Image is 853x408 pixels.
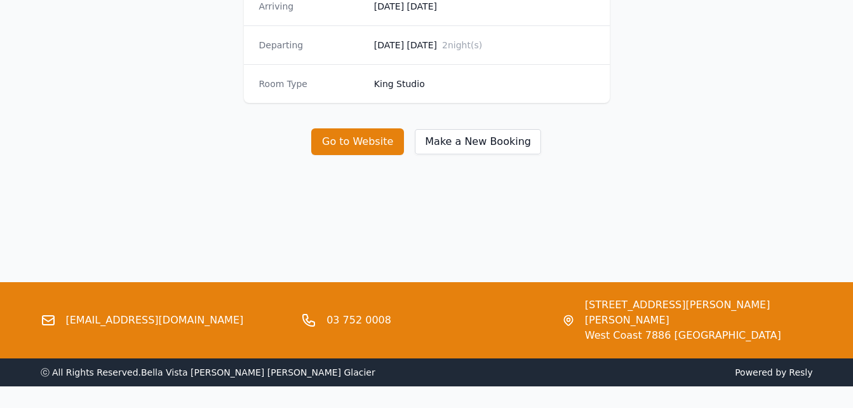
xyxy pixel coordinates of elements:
[789,367,812,377] a: Resly
[414,128,542,155] button: Make a New Booking
[374,39,594,51] dd: [DATE] [DATE]
[585,328,813,343] span: West Coast 7886 [GEOGRAPHIC_DATA]
[326,313,391,328] a: 03 752 0008
[41,367,375,377] span: ⓒ All Rights Reserved. Bella Vista [PERSON_NAME] [PERSON_NAME] Glacier
[311,135,414,147] a: Go to Website
[259,78,364,90] dt: Room Type
[66,313,244,328] a: [EMAIL_ADDRESS][DOMAIN_NAME]
[374,78,594,90] dd: King Studio
[259,39,364,51] dt: Departing
[585,297,813,328] span: [STREET_ADDRESS][PERSON_NAME] [PERSON_NAME]
[311,128,404,155] button: Go to Website
[442,40,482,50] span: 2 night(s)
[432,366,813,379] span: Powered by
